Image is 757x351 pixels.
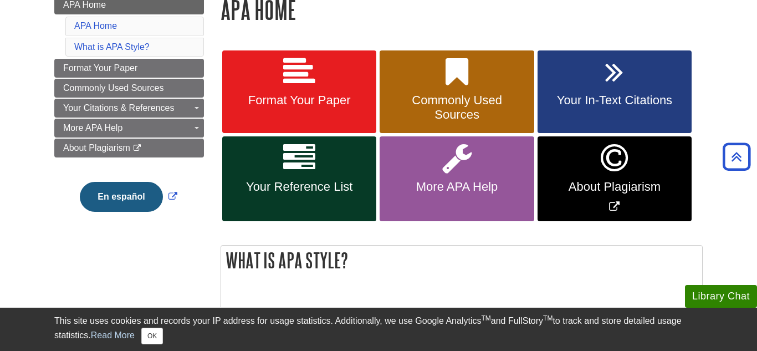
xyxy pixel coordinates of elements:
[388,93,525,122] span: Commonly Used Sources
[63,63,137,73] span: Format Your Paper
[380,136,534,221] a: More APA Help
[481,314,490,322] sup: TM
[63,143,130,152] span: About Plagiarism
[132,145,142,152] i: This link opens in a new window
[388,180,525,194] span: More APA Help
[91,330,135,340] a: Read More
[54,139,204,157] a: About Plagiarism
[141,328,163,344] button: Close
[54,59,204,78] a: Format Your Paper
[54,119,204,138] a: More APA Help
[54,79,204,98] a: Commonly Used Sources
[546,93,683,108] span: Your In-Text Citations
[74,42,150,52] a: What is APA Style?
[380,50,534,134] a: Commonly Used Sources
[80,182,162,212] button: En español
[231,180,368,194] span: Your Reference List
[231,93,368,108] span: Format Your Paper
[538,136,692,221] a: Link opens in new window
[63,83,163,93] span: Commonly Used Sources
[538,50,692,134] a: Your In-Text Citations
[74,21,117,30] a: APA Home
[546,180,683,194] span: About Plagiarism
[77,192,180,201] a: Link opens in new window
[685,285,757,308] button: Library Chat
[719,149,754,164] a: Back to Top
[222,50,376,134] a: Format Your Paper
[222,136,376,221] a: Your Reference List
[221,246,702,275] h2: What is APA Style?
[63,123,122,133] span: More APA Help
[54,314,703,344] div: This site uses cookies and records your IP address for usage statistics. Additionally, we use Goo...
[63,103,174,113] span: Your Citations & References
[54,99,204,118] a: Your Citations & References
[543,314,553,322] sup: TM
